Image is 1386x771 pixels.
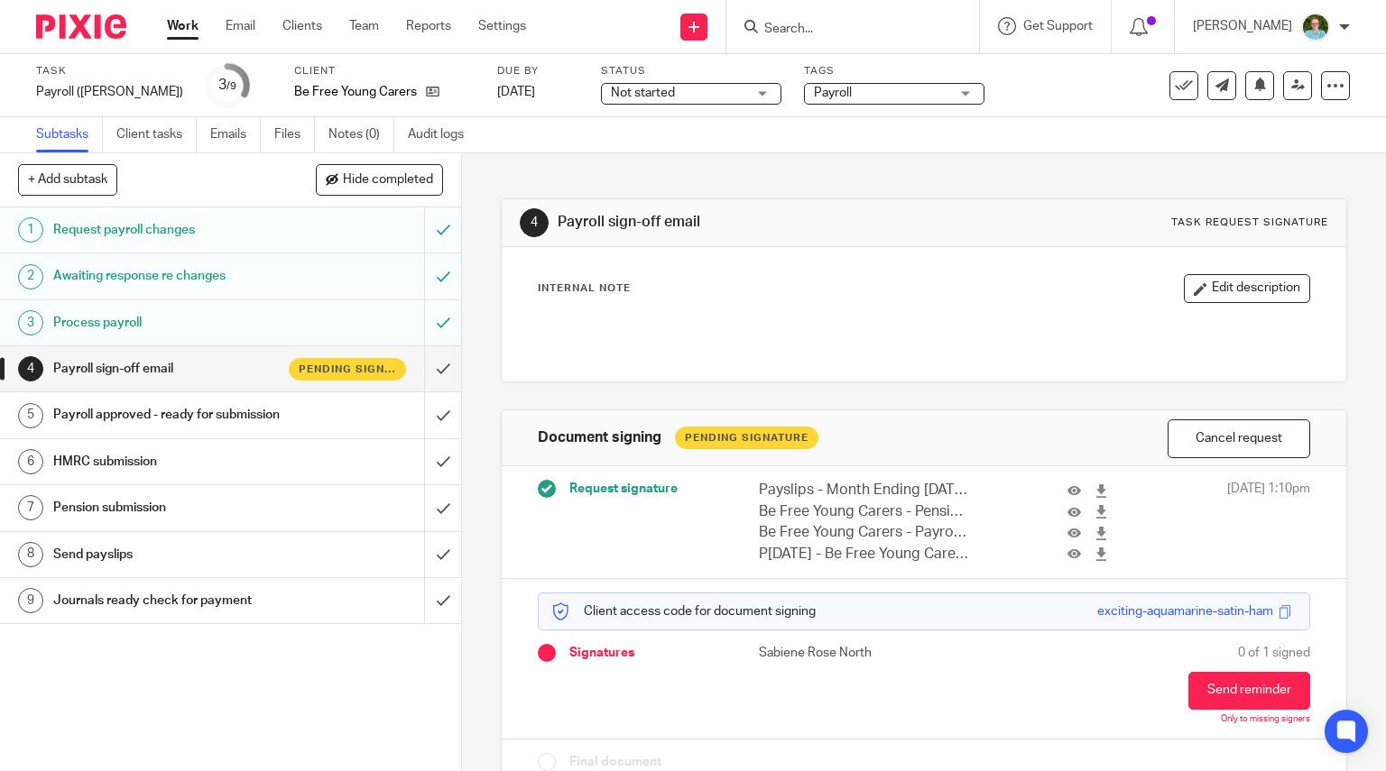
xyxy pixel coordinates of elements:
[538,281,631,296] p: Internal Note
[569,753,661,771] span: Final document
[552,602,816,620] p: Client access code for document signing
[18,495,43,520] div: 7
[18,356,43,381] div: 4
[497,86,535,98] span: [DATE]
[36,117,103,152] a: Subtasks
[343,173,433,188] span: Hide completed
[538,428,661,447] h1: Document signing
[36,83,183,101] div: Payroll ([PERSON_NAME])
[1023,20,1093,32] span: Get Support
[53,216,289,243] h1: Request payroll changes
[36,14,126,39] img: Pixie
[759,644,924,662] p: Sabiene Rose North
[1301,13,1330,41] img: U9kDOIcY.jpeg
[53,401,289,428] h1: Payroll approved - ready for submission
[53,448,289,475] h1: HMRC submission
[408,117,477,152] a: Audit logs
[53,262,289,289] h1: Awaiting response re changes
[18,542,43,567] div: 8
[294,64,475,78] label: Client
[18,164,117,195] button: + Add subtask
[316,164,443,195] button: Hide completed
[497,64,578,78] label: Due by
[226,81,236,91] small: /9
[569,480,678,498] span: Request signature
[18,264,43,289] div: 2
[1168,419,1310,458] button: Cancel request
[53,309,289,336] h1: Process payroll
[814,87,852,99] span: Payroll
[167,17,199,35] a: Work
[1171,216,1328,230] div: Task request signature
[1221,714,1310,725] p: Only to missing signers
[1227,480,1310,564] span: [DATE] 1:10pm
[601,64,781,78] label: Status
[759,501,968,522] p: Be Free Young Carers - Pensions - Month 6.pdf
[274,117,315,152] a: Files
[282,17,322,35] a: Clients
[349,17,379,35] a: Team
[36,64,183,78] label: Task
[226,17,255,35] a: Email
[520,208,549,237] div: 4
[759,480,968,500] p: Payslips - Month Ending [DATE].pdf
[478,17,526,35] a: Settings
[18,217,43,243] div: 1
[18,449,43,474] div: 6
[218,75,236,96] div: 3
[762,22,925,38] input: Search
[294,83,417,101] p: Be Free Young Carers
[406,17,451,35] a: Reports
[116,117,197,152] a: Client tasks
[558,213,962,232] h1: Payroll sign-off email
[53,355,289,382] h1: Payroll sign-off email
[36,83,183,101] div: Payroll (Louise)
[804,64,984,78] label: Tags
[569,644,634,662] span: Signatures
[18,403,43,428] div: 5
[299,362,396,377] span: Pending signature
[1097,602,1273,620] div: exciting-aquamarine-satin-ham
[1193,17,1292,35] p: [PERSON_NAME]
[18,588,43,613] div: 9
[1184,274,1310,303] button: Edit description
[18,310,43,335] div: 3
[675,427,818,449] div: Pending Signature
[53,587,289,614] h1: Journals ready check for payment
[759,544,968,564] p: P[DATE] - Be Free Young Carers.pdf
[611,87,675,99] span: Not started
[328,117,394,152] a: Notes (0)
[53,541,289,568] h1: Send payslips
[53,494,289,521] h1: Pension submission
[759,522,968,543] p: Be Free Young Carers - Payroll Summary - Month 6.pdf
[1188,672,1310,710] button: Send reminder
[210,117,261,152] a: Emails
[1238,644,1310,662] span: 0 of 1 signed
